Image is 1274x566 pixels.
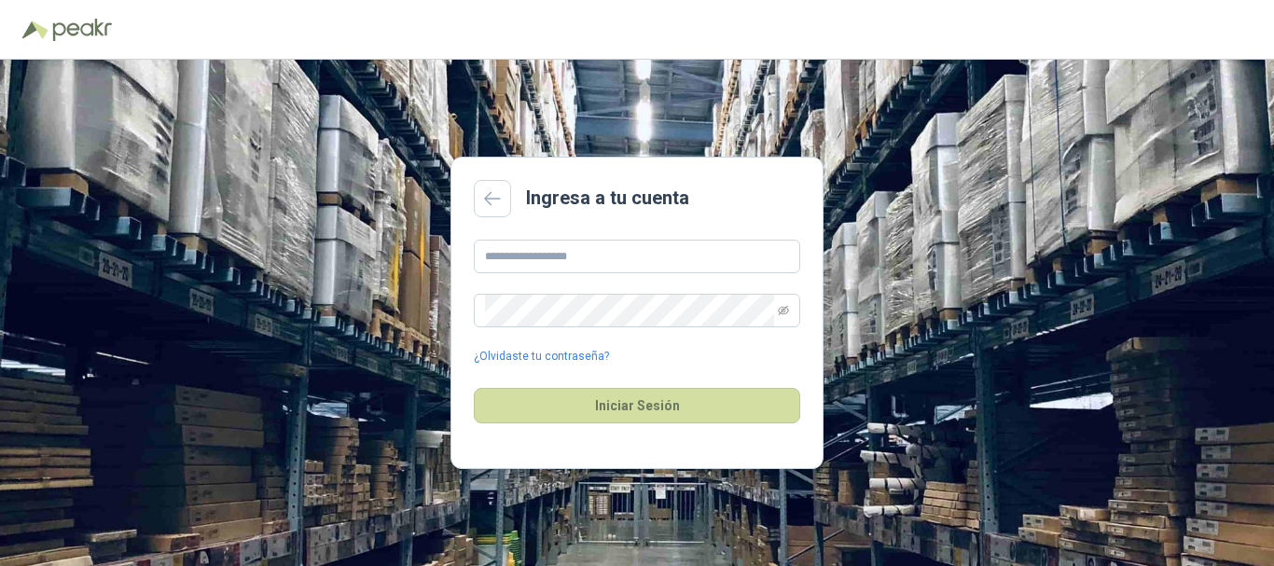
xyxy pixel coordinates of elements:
span: eye-invisible [778,305,789,316]
button: Iniciar Sesión [474,388,800,423]
img: Logo [22,21,48,39]
img: Peakr [52,19,112,41]
a: ¿Olvidaste tu contraseña? [474,348,609,366]
h2: Ingresa a tu cuenta [526,184,689,213]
